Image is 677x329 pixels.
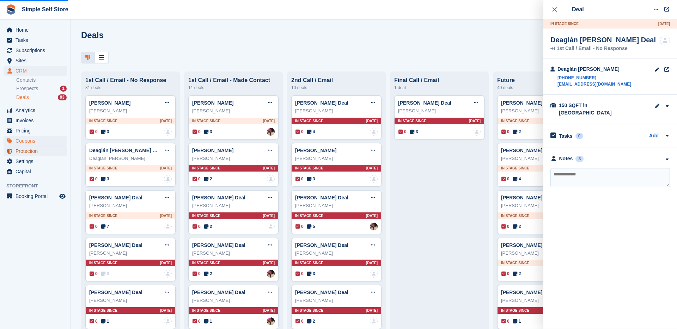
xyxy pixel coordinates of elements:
[101,223,109,230] span: 7
[90,129,98,135] span: 0
[557,81,631,87] a: [EMAIL_ADDRESS][DOMAIN_NAME]
[160,260,172,266] span: [DATE]
[164,128,172,136] a: deal-assignee-blank
[575,156,584,162] div: 3
[660,36,670,45] img: deal-assignee-blank
[164,175,172,183] a: deal-assignee-blank
[160,166,172,171] span: [DATE]
[501,290,554,295] a: [PERSON_NAME] Deal
[4,156,67,166] a: menu
[101,271,109,277] span: 0
[267,175,275,183] img: deal-assignee-blank
[192,100,233,106] a: [PERSON_NAME]
[501,271,510,277] span: 0
[263,166,275,171] span: [DATE]
[192,155,275,162] div: [PERSON_NAME]
[89,195,142,200] a: [PERSON_NAME] Deal
[85,77,176,83] div: 1st Call / Email - No Response
[4,105,67,115] a: menu
[501,100,554,106] a: [PERSON_NAME] Deal
[4,146,67,156] a: menu
[295,155,378,162] div: [PERSON_NAME]
[192,166,220,171] span: In stage since
[89,100,130,106] a: [PERSON_NAME]
[89,260,117,266] span: In stage since
[501,166,529,171] span: In stage since
[6,182,70,190] span: Storefront
[4,35,67,45] a: menu
[513,176,521,182] span: 4
[263,213,275,218] span: [DATE]
[16,136,58,146] span: Coupons
[559,102,629,117] div: 150 SQFT in [GEOGRAPHIC_DATA]
[497,83,587,92] div: 40 deals
[370,175,378,183] img: deal-assignee-blank
[501,129,510,135] span: 0
[89,202,172,209] div: [PERSON_NAME]
[295,148,336,153] a: [PERSON_NAME]
[559,155,573,162] div: Notes
[370,317,378,325] a: deal-assignee-blank
[497,77,587,83] div: Future
[90,223,98,230] span: 0
[164,317,172,325] img: deal-assignee-blank
[501,213,529,218] span: In stage since
[263,118,275,124] span: [DATE]
[16,45,58,55] span: Subscriptions
[263,308,275,313] span: [DATE]
[89,290,142,295] a: [PERSON_NAME] Deal
[307,223,315,230] span: 5
[192,242,245,248] a: [PERSON_NAME] Deal
[370,270,378,278] img: deal-assignee-blank
[575,133,584,139] div: 0
[550,36,656,44] div: Deaglán [PERSON_NAME] Deal
[295,260,323,266] span: In stage since
[513,223,521,230] span: 2
[164,270,172,278] a: deal-assignee-blank
[16,77,67,83] a: Contacts
[58,192,67,200] a: Preview store
[557,75,631,81] a: [PHONE_NUMBER]
[307,176,315,182] span: 3
[4,116,67,125] a: menu
[160,213,172,218] span: [DATE]
[89,118,117,124] span: In stage since
[501,260,529,266] span: In stage since
[16,126,58,136] span: Pricing
[192,297,275,304] div: [PERSON_NAME]
[90,176,98,182] span: 0
[101,129,109,135] span: 3
[398,118,426,124] span: In stage since
[4,167,67,176] a: menu
[307,129,315,135] span: 4
[295,290,348,295] a: [PERSON_NAME] Deal
[4,136,67,146] a: menu
[192,290,245,295] a: [PERSON_NAME] Deal
[267,223,275,230] a: deal-assignee-blank
[192,202,275,209] div: [PERSON_NAME]
[295,176,304,182] span: 0
[394,83,484,92] div: 1 deal
[4,191,67,201] a: menu
[19,4,71,15] a: Simple Self Store
[89,213,117,218] span: In stage since
[192,213,220,218] span: In stage since
[204,318,212,324] span: 1
[550,46,656,51] div: 1st Call / Email - No Response
[501,308,529,313] span: In stage since
[4,56,67,66] a: menu
[89,148,163,153] a: Deaglán [PERSON_NAME] Deal
[16,85,67,92] a: Prospects 1
[295,271,304,277] span: 0
[295,308,323,313] span: In stage since
[192,250,275,257] div: [PERSON_NAME]
[160,118,172,124] span: [DATE]
[89,242,142,248] a: [PERSON_NAME] Deal
[188,77,279,83] div: 1st Call / Email - Made Contact
[16,191,58,201] span: Booking Portal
